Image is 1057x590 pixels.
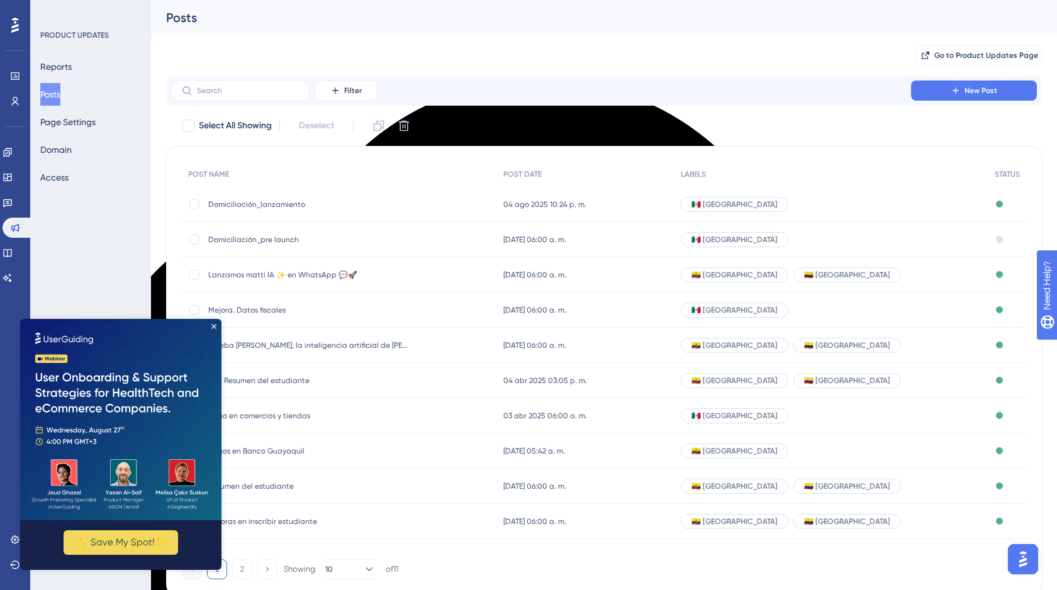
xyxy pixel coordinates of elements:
[325,559,376,579] button: 10
[208,340,410,350] span: Prueba [PERSON_NAME], la inteligencia artificial de [PERSON_NAME]
[43,211,158,236] button: ✨ Save My Spot!✨
[503,411,587,421] span: 03 abr 2025 06:00 a. m.
[315,81,377,101] button: Filter
[804,376,890,386] span: 🇨🇴 [GEOGRAPHIC_DATA]
[804,516,890,526] span: 🇨🇴 [GEOGRAPHIC_DATA]
[40,138,72,161] button: Domain
[325,564,333,574] span: 10
[344,86,362,96] span: Filter
[208,305,410,315] span: Mejora. Datos fiscales
[40,30,109,40] div: PRODUCT UPDATES
[1004,540,1042,578] iframe: UserGuiding AI Assistant Launcher
[503,516,566,526] span: [DATE] 06:00 a. m.
[40,55,72,78] button: Reports
[804,270,890,280] span: 🇨🇴 [GEOGRAPHIC_DATA]
[284,564,315,575] div: Showing
[191,5,196,10] div: Close Preview
[208,235,410,245] span: Domiciliación_pre launch
[299,118,334,133] span: Deselect
[208,446,410,456] span: Pagos en Banco Guayaquil
[40,83,60,106] button: Posts
[208,481,410,491] span: Resumen del estudiante
[197,86,299,95] input: Search
[503,169,542,179] span: POST DATE
[503,446,565,456] span: [DATE] 05:42 a. m.
[503,199,586,209] span: 04 ago 2025 10:24 p. m.
[691,270,778,280] span: 🇪🇨 [GEOGRAPHIC_DATA]
[691,340,778,350] span: 🇪🇨 [GEOGRAPHIC_DATA]
[166,9,1010,26] div: Posts
[208,411,410,421] span: Pago en comercios y tiendas
[288,114,345,137] button: Deselect
[208,516,410,526] span: Mejoras en inscribir estudiante
[681,169,706,179] span: LABELS
[934,50,1038,60] span: Go to Product Updates Page
[503,340,566,350] span: [DATE] 06:00 a. m.
[30,3,79,18] span: Need Help?
[199,118,272,133] span: Select All Showing
[503,235,566,245] span: [DATE] 06:00 a. m.
[691,199,778,209] span: 🇲🇽 [GEOGRAPHIC_DATA]
[691,481,778,491] span: 🇪🇨 [GEOGRAPHIC_DATA]
[386,564,398,575] div: of 11
[691,516,778,526] span: 🇪🇨 [GEOGRAPHIC_DATA]
[503,305,566,315] span: [DATE] 06:00 a. m.
[691,376,778,386] span: 🇪🇨 [GEOGRAPHIC_DATA]
[40,166,69,189] button: Access
[232,559,252,579] button: 2
[503,270,566,280] span: [DATE] 06:00 a. m.
[208,270,410,280] span: Lanzamos matti IA ✨ en WhatsApp 💬🚀
[691,235,778,245] span: 🇲🇽 [GEOGRAPHIC_DATA]
[208,199,410,209] span: Domiciliación_lanzamiento
[503,376,587,386] span: 04 abr 2025 03:05 p. m.
[691,446,778,456] span: 🇪🇨 [GEOGRAPHIC_DATA]
[911,81,1037,101] button: New Post
[691,411,778,421] span: 🇲🇽 [GEOGRAPHIC_DATA]
[995,169,1020,179] span: STATUS
[188,169,229,179] span: POST NAME
[804,481,890,491] span: 🇨🇴 [GEOGRAPHIC_DATA]
[503,481,566,491] span: [DATE] 06:00 a. m.
[965,86,997,96] span: New Post
[916,45,1042,65] button: Go to Product Updates Page
[208,376,410,386] span: Link Resumen del estudiante
[40,111,96,133] button: Page Settings
[804,340,890,350] span: 🇨🇴 [GEOGRAPHIC_DATA]
[691,305,778,315] span: 🇲🇽 [GEOGRAPHIC_DATA]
